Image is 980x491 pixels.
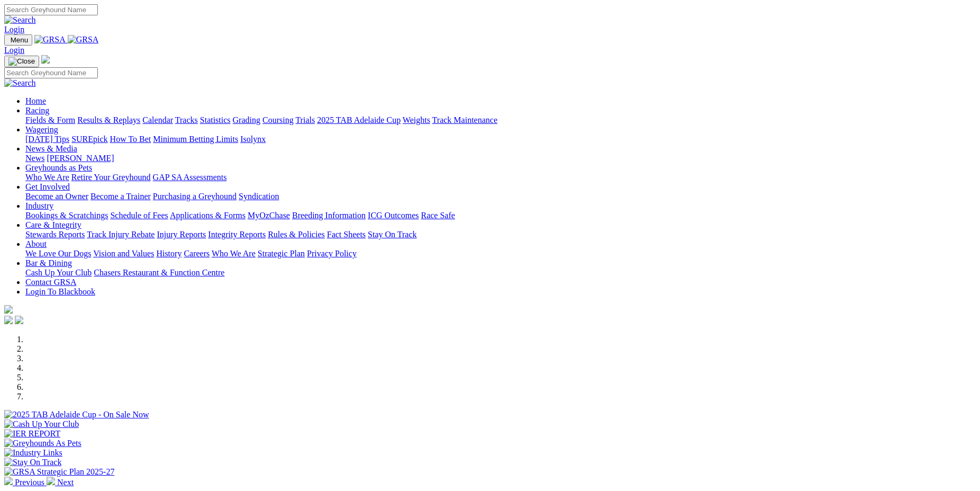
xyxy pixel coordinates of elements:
a: Careers [184,249,210,258]
a: Become a Trainer [90,192,151,201]
a: News [25,154,44,163]
a: Racing [25,106,49,115]
button: Toggle navigation [4,56,39,67]
a: Track Maintenance [432,115,497,124]
img: 2025 TAB Adelaide Cup - On Sale Now [4,410,149,419]
span: Menu [11,36,28,44]
img: twitter.svg [15,316,23,324]
img: GRSA Strategic Plan 2025-27 [4,467,114,477]
img: Stay On Track [4,458,61,467]
a: Strategic Plan [258,249,305,258]
img: facebook.svg [4,316,13,324]
a: Grading [233,115,260,124]
a: Stewards Reports [25,230,85,239]
a: Greyhounds as Pets [25,163,92,172]
span: Next [57,478,74,487]
img: GRSA [34,35,66,44]
a: Rules & Policies [268,230,325,239]
a: Race Safe [421,211,455,220]
input: Search [4,4,98,15]
a: Weights [403,115,430,124]
a: Purchasing a Greyhound [153,192,237,201]
div: News & Media [25,154,976,163]
a: Get Involved [25,182,70,191]
a: Previous [4,478,47,487]
a: Trials [295,115,315,124]
a: Fields & Form [25,115,75,124]
a: Contact GRSA [25,278,76,287]
a: GAP SA Assessments [153,173,227,182]
a: Login [4,46,24,55]
img: logo-grsa-white.png [41,55,50,64]
a: Bookings & Scratchings [25,211,108,220]
a: How To Bet [110,135,151,144]
a: Tracks [175,115,198,124]
img: chevron-left-pager-white.svg [4,477,13,485]
a: Privacy Policy [307,249,357,258]
img: Cash Up Your Club [4,419,79,429]
a: Syndication [239,192,279,201]
a: Applications & Forms [170,211,246,220]
a: Integrity Reports [208,230,266,239]
a: Breeding Information [292,211,366,220]
a: Coursing [262,115,294,124]
a: Wagering [25,125,58,134]
a: Isolynx [240,135,266,144]
div: Wagering [25,135,976,144]
a: Become an Owner [25,192,88,201]
img: Greyhounds As Pets [4,439,81,448]
div: Racing [25,115,976,125]
button: Toggle navigation [4,34,32,46]
img: Search [4,78,36,88]
a: [DATE] Tips [25,135,69,144]
div: Bar & Dining [25,268,976,278]
a: MyOzChase [248,211,290,220]
a: Retire Your Greyhound [71,173,151,182]
img: Industry Links [4,448,62,458]
a: Schedule of Fees [110,211,168,220]
a: Next [47,478,74,487]
a: Who We Are [25,173,69,182]
a: Home [25,96,46,105]
a: Results & Replays [77,115,140,124]
img: IER REPORT [4,429,60,439]
a: Care & Integrity [25,220,81,229]
a: [PERSON_NAME] [47,154,114,163]
input: Search [4,67,98,78]
a: Who We Are [212,249,256,258]
a: ICG Outcomes [368,211,419,220]
div: Care & Integrity [25,230,976,239]
a: Cash Up Your Club [25,268,92,277]
a: Vision and Values [93,249,154,258]
img: Search [4,15,36,25]
a: Minimum Betting Limits [153,135,238,144]
a: Login To Blackbook [25,287,95,296]
a: Calendar [142,115,173,124]
a: Fact Sheets [327,230,366,239]
div: Greyhounds as Pets [25,173,976,182]
a: History [156,249,182,258]
a: Industry [25,201,53,210]
a: Statistics [200,115,231,124]
a: Bar & Dining [25,258,72,267]
img: Close [8,57,35,66]
span: Previous [15,478,44,487]
img: chevron-right-pager-white.svg [47,477,55,485]
div: Industry [25,211,976,220]
img: logo-grsa-white.png [4,305,13,314]
a: 2025 TAB Adelaide Cup [317,115,401,124]
div: Get Involved [25,192,976,201]
a: Injury Reports [157,230,206,239]
a: We Love Our Dogs [25,249,91,258]
a: Track Injury Rebate [87,230,155,239]
a: SUREpick [71,135,107,144]
a: About [25,239,47,248]
a: Stay On Track [368,230,416,239]
img: GRSA [68,35,99,44]
div: About [25,249,976,258]
a: Login [4,25,24,34]
a: News & Media [25,144,77,153]
a: Chasers Restaurant & Function Centre [94,268,224,277]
